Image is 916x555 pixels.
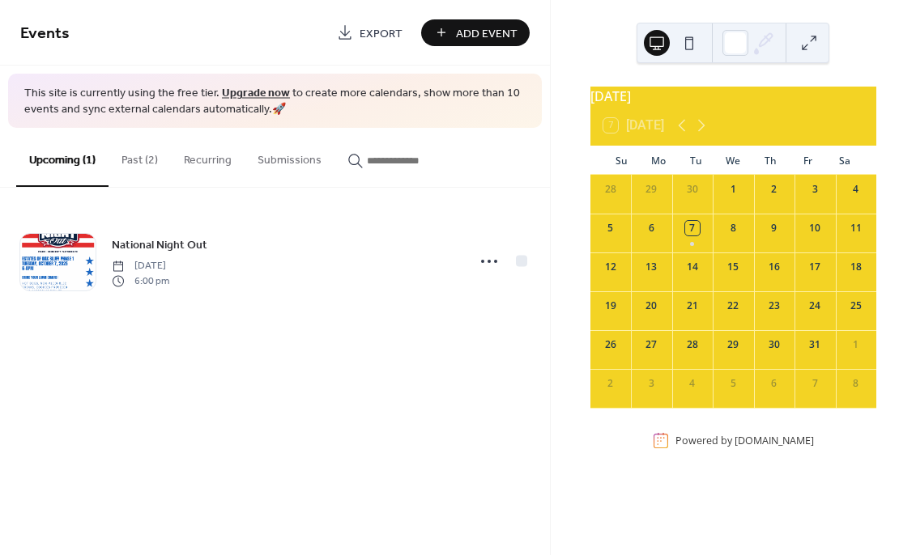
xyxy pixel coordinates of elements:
[685,376,700,391] div: 4
[112,237,207,254] span: National Night Out
[603,221,618,235] div: 5
[726,299,740,313] div: 22
[735,434,814,447] a: [DOMAIN_NAME]
[603,337,618,352] div: 26
[685,299,700,313] div: 21
[726,221,740,235] div: 8
[112,259,169,273] span: [DATE]
[826,146,863,175] div: Sa
[685,260,700,274] div: 14
[590,87,876,106] div: [DATE]
[641,146,678,175] div: Mo
[677,146,714,175] div: Tu
[849,337,863,352] div: 1
[807,337,822,352] div: 31
[726,337,740,352] div: 29
[767,337,782,352] div: 30
[245,128,334,185] button: Submissions
[644,337,658,352] div: 27
[456,25,518,42] span: Add Event
[726,182,740,197] div: 1
[112,273,169,288] span: 6:00 pm
[726,260,740,274] div: 15
[603,299,618,313] div: 19
[222,83,290,104] a: Upgrade now
[109,128,171,185] button: Past (2)
[421,19,530,46] button: Add Event
[807,376,822,391] div: 7
[807,299,822,313] div: 24
[849,221,863,235] div: 11
[767,182,782,197] div: 2
[16,128,109,187] button: Upcoming (1)
[849,299,863,313] div: 25
[767,299,782,313] div: 23
[24,86,526,117] span: This site is currently using the free tier. to create more calendars, show more than 10 events an...
[767,376,782,391] div: 6
[112,235,207,254] a: National Night Out
[675,434,814,447] div: Powered by
[603,260,618,274] div: 12
[849,260,863,274] div: 18
[644,376,658,391] div: 3
[807,221,822,235] div: 10
[603,376,618,391] div: 2
[714,146,752,175] div: We
[752,146,789,175] div: Th
[726,376,740,391] div: 5
[767,221,782,235] div: 9
[644,182,658,197] div: 29
[849,182,863,197] div: 4
[789,146,826,175] div: Fr
[807,182,822,197] div: 3
[685,337,700,352] div: 28
[603,146,641,175] div: Su
[685,221,700,235] div: 7
[849,376,863,391] div: 8
[325,19,415,46] a: Export
[767,260,782,274] div: 16
[644,260,658,274] div: 13
[171,128,245,185] button: Recurring
[644,221,658,235] div: 6
[603,182,618,197] div: 28
[20,18,70,49] span: Events
[807,260,822,274] div: 17
[685,182,700,197] div: 30
[360,25,403,42] span: Export
[644,299,658,313] div: 20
